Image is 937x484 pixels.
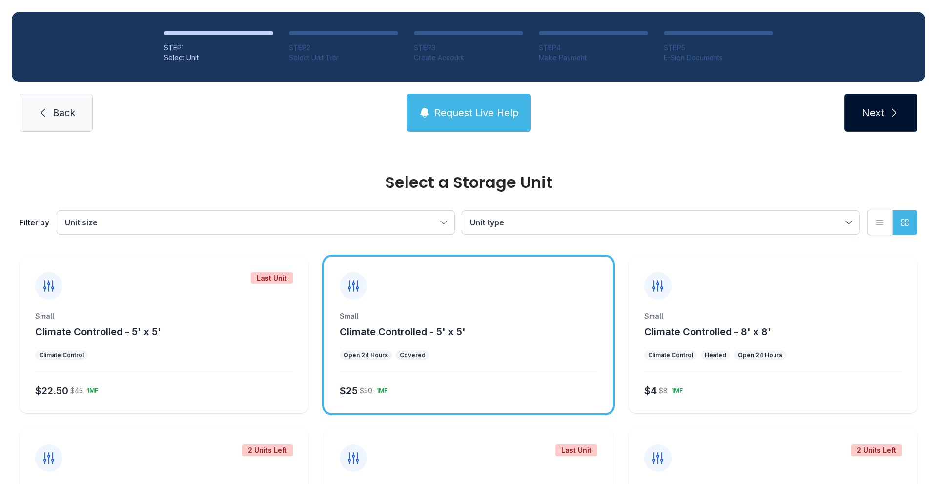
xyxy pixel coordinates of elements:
[35,384,68,398] div: $22.50
[462,211,859,234] button: Unit type
[35,311,293,321] div: Small
[65,218,98,227] span: Unit size
[414,53,523,62] div: Create Account
[648,351,693,359] div: Climate Control
[434,106,519,120] span: Request Live Help
[83,383,98,395] div: 1MF
[851,444,902,456] div: 2 Units Left
[340,384,358,398] div: $25
[555,444,597,456] div: Last Unit
[372,383,387,395] div: 1MF
[39,351,84,359] div: Climate Control
[340,326,466,338] span: Climate Controlled - 5' x 5'
[644,326,771,338] span: Climate Controlled - 8' x 8'
[164,53,273,62] div: Select Unit
[251,272,293,284] div: Last Unit
[340,325,466,339] button: Climate Controlled - 5' x 5'
[738,351,782,359] div: Open 24 Hours
[470,218,504,227] span: Unit type
[53,106,75,120] span: Back
[664,53,773,62] div: E-Sign Documents
[414,43,523,53] div: STEP 3
[862,106,884,120] span: Next
[360,386,372,396] div: $50
[659,386,668,396] div: $8
[35,325,161,339] button: Climate Controlled - 5' x 5'
[644,384,657,398] div: $4
[539,43,648,53] div: STEP 4
[57,211,454,234] button: Unit size
[20,175,917,190] div: Select a Storage Unit
[644,311,902,321] div: Small
[164,43,273,53] div: STEP 1
[340,311,597,321] div: Small
[35,326,161,338] span: Climate Controlled - 5' x 5'
[70,386,83,396] div: $45
[344,351,388,359] div: Open 24 Hours
[400,351,426,359] div: Covered
[668,383,683,395] div: 1MF
[664,43,773,53] div: STEP 5
[705,351,726,359] div: Heated
[289,43,398,53] div: STEP 2
[644,325,771,339] button: Climate Controlled - 8' x 8'
[289,53,398,62] div: Select Unit Tier
[20,217,49,228] div: Filter by
[539,53,648,62] div: Make Payment
[242,444,293,456] div: 2 Units Left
